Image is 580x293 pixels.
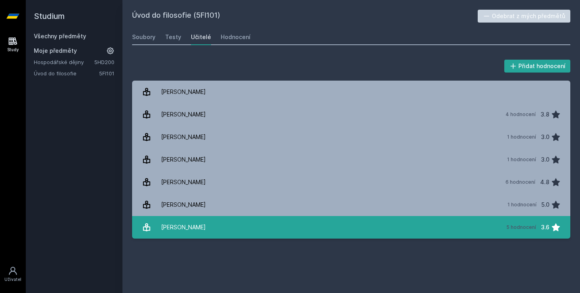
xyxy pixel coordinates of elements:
div: 4.8 [540,174,549,190]
div: 5.0 [541,197,549,213]
div: 4 hodnocení [505,111,536,118]
div: 3.0 [541,129,549,145]
div: 3.0 [541,152,549,168]
div: [PERSON_NAME] [161,152,206,168]
a: [PERSON_NAME] [132,81,570,103]
a: Hodnocení [221,29,251,45]
div: [PERSON_NAME] [161,129,206,145]
div: Uživatel [4,276,21,283]
div: Hodnocení [221,33,251,41]
div: 3.8 [541,106,549,123]
div: [PERSON_NAME] [161,106,206,123]
a: [PERSON_NAME] 1 hodnocení 5.0 [132,193,570,216]
a: Učitelé [191,29,211,45]
a: [PERSON_NAME] 1 hodnocení 3.0 [132,126,570,148]
span: Moje předměty [34,47,77,55]
div: 1 hodnocení [507,202,536,208]
button: Odebrat z mých předmětů [478,10,571,23]
div: 3.6 [541,219,549,235]
a: [PERSON_NAME] 5 hodnocení 3.6 [132,216,570,239]
a: Testy [165,29,181,45]
div: Study [7,47,19,53]
div: [PERSON_NAME] [161,219,206,235]
button: Přidat hodnocení [504,60,571,73]
a: Uživatel [2,262,24,287]
div: 1 hodnocení [507,134,536,140]
a: [PERSON_NAME] 6 hodnocení 4.8 [132,171,570,193]
div: 6 hodnocení [505,179,535,185]
div: Soubory [132,33,155,41]
div: [PERSON_NAME] [161,84,206,100]
a: 5HD200 [94,59,114,65]
h2: Úvod do filosofie (5FI101) [132,10,478,23]
a: Soubory [132,29,155,45]
a: [PERSON_NAME] 4 hodnocení 3.8 [132,103,570,126]
a: Úvod do filosofie [34,69,99,77]
a: 5FI101 [99,70,114,77]
div: Učitelé [191,33,211,41]
div: 1 hodnocení [507,156,536,163]
a: Hospodářské dějiny [34,58,94,66]
div: Testy [165,33,181,41]
div: [PERSON_NAME] [161,174,206,190]
div: 5 hodnocení [506,224,536,231]
a: [PERSON_NAME] 1 hodnocení 3.0 [132,148,570,171]
a: Study [2,32,24,57]
a: Všechny předměty [34,33,86,39]
div: [PERSON_NAME] [161,197,206,213]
